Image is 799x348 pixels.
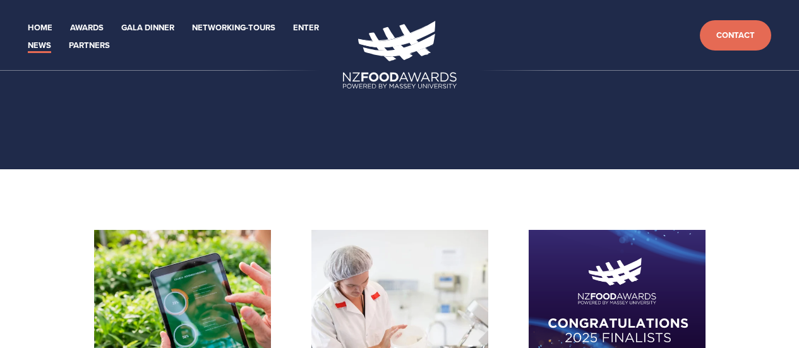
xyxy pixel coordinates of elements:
a: News [28,39,51,53]
a: Contact [700,20,771,51]
a: Networking-Tours [192,21,275,35]
a: Home [28,21,52,35]
a: Gala Dinner [121,21,174,35]
a: Enter [293,21,319,35]
a: Awards [70,21,104,35]
a: Partners [69,39,110,53]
